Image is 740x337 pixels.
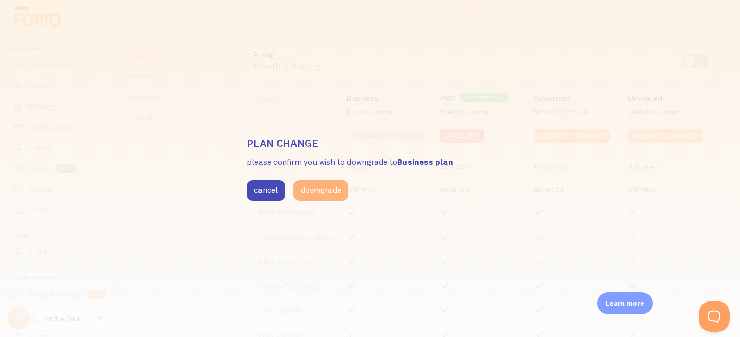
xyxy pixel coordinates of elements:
[247,156,493,168] p: please confirm you wish to downgrade to
[597,292,653,314] div: Learn more
[293,180,348,201] button: downgrade
[605,298,644,308] p: Learn more
[247,136,493,150] h3: Plan change
[699,301,730,332] iframe: Help Scout Beacon - Open
[397,156,453,167] b: Business plan
[247,180,285,201] button: cancel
